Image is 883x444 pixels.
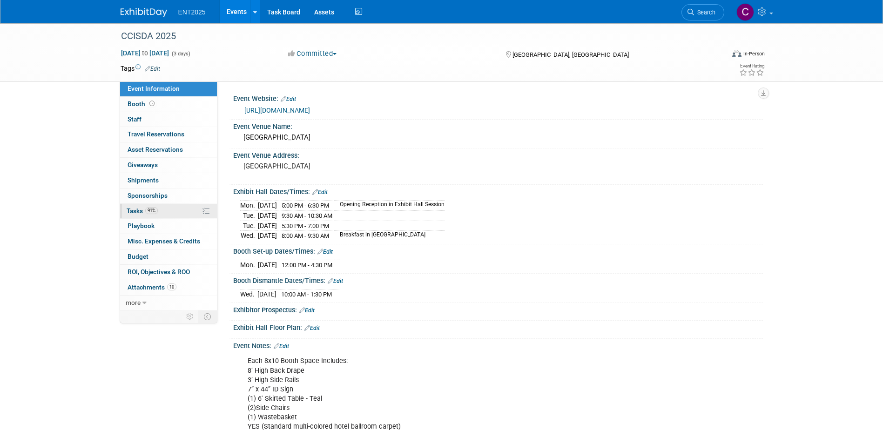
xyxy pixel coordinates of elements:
[282,262,332,269] span: 12:00 PM - 4:30 PM
[334,201,445,211] td: Opening Reception in Exhibit Hall Session
[128,192,168,199] span: Sponsorships
[128,115,142,123] span: Staff
[141,49,149,57] span: to
[233,244,763,256] div: Booth Set-up Dates/Times:
[233,339,763,351] div: Event Notes:
[120,97,217,112] a: Booth
[243,162,444,170] pre: [GEOGRAPHIC_DATA]
[233,185,763,197] div: Exhibit Hall Dates/Times:
[681,4,724,20] a: Search
[118,28,710,45] div: CCISDA 2025
[145,207,158,214] span: 91%
[128,253,148,260] span: Budget
[128,283,176,291] span: Attachments
[258,221,277,231] td: [DATE]
[128,237,200,245] span: Misc. Expenses & Credits
[120,280,217,295] a: Attachments10
[178,8,206,16] span: ENT2025
[121,49,169,57] span: [DATE] [DATE]
[233,321,763,333] div: Exhibit Hall Floor Plan:
[244,107,310,114] a: [URL][DOMAIN_NAME]
[126,299,141,306] span: more
[145,66,160,72] a: Edit
[240,221,258,231] td: Tue.
[128,85,180,92] span: Event Information
[121,8,167,17] img: ExhibitDay
[736,3,754,21] img: Colleen Mueller
[328,278,343,284] a: Edit
[274,343,289,350] a: Edit
[128,130,184,138] span: Travel Reservations
[128,100,156,108] span: Booth
[120,158,217,173] a: Giveaways
[128,161,158,168] span: Giveaways
[258,211,277,221] td: [DATE]
[120,142,217,157] a: Asset Reservations
[120,234,217,249] a: Misc. Expenses & Credits
[317,249,333,255] a: Edit
[312,189,328,195] a: Edit
[233,92,763,104] div: Event Website:
[282,232,329,239] span: 8:00 AM - 9:30 AM
[120,219,217,234] a: Playbook
[120,296,217,310] a: more
[281,291,332,298] span: 10:00 AM - 1:30 PM
[233,148,763,160] div: Event Venue Address:
[120,81,217,96] a: Event Information
[233,274,763,286] div: Booth Dismantle Dates/Times:
[120,265,217,280] a: ROI, Objectives & ROO
[128,222,155,229] span: Playbook
[171,51,190,57] span: (3 days)
[167,283,176,290] span: 10
[240,211,258,221] td: Tue.
[743,50,765,57] div: In-Person
[148,100,156,107] span: Booth not reserved yet
[732,50,741,57] img: Format-Inperson.png
[257,289,276,299] td: [DATE]
[240,260,258,270] td: Mon.
[120,127,217,142] a: Travel Reservations
[121,64,160,73] td: Tags
[240,130,756,145] div: [GEOGRAPHIC_DATA]
[233,120,763,131] div: Event Venue Name:
[299,307,315,314] a: Edit
[285,49,340,59] button: Committed
[120,188,217,203] a: Sponsorships
[128,176,159,184] span: Shipments
[128,268,190,276] span: ROI, Objectives & ROO
[282,222,329,229] span: 5:30 PM - 7:00 PM
[258,260,277,270] td: [DATE]
[240,231,258,241] td: Wed.
[739,64,764,68] div: Event Rating
[282,212,332,219] span: 9:30 AM - 10:30 AM
[127,207,158,215] span: Tasks
[304,325,320,331] a: Edit
[240,201,258,211] td: Mon.
[281,96,296,102] a: Edit
[240,289,257,299] td: Wed.
[282,202,329,209] span: 5:00 PM - 6:30 PM
[258,231,277,241] td: [DATE]
[198,310,217,323] td: Toggle Event Tabs
[120,173,217,188] a: Shipments
[120,249,217,264] a: Budget
[120,112,217,127] a: Staff
[334,231,445,241] td: Breakfast in [GEOGRAPHIC_DATA]
[694,9,715,16] span: Search
[182,310,198,323] td: Personalize Event Tab Strip
[669,48,765,62] div: Event Format
[120,204,217,219] a: Tasks91%
[233,303,763,315] div: Exhibitor Prospectus:
[258,201,277,211] td: [DATE]
[512,51,629,58] span: [GEOGRAPHIC_DATA], [GEOGRAPHIC_DATA]
[128,146,183,153] span: Asset Reservations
